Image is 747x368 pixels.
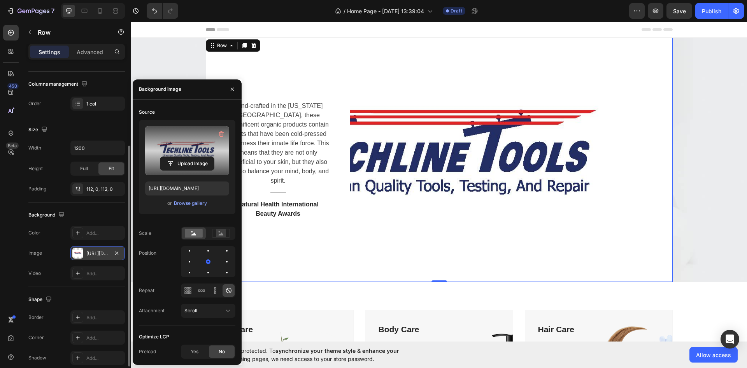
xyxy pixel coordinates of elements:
div: Background image [139,86,181,93]
iframe: Design area [131,22,747,342]
div: Padding [28,185,46,192]
div: 450 [7,83,19,89]
div: Size [28,125,49,135]
div: Height [28,165,43,172]
div: Publish [702,7,721,15]
input: Auto [71,141,124,155]
span: Save [673,8,686,14]
div: Repeat [139,287,154,294]
div: Add... [86,270,123,277]
button: Upload Image [160,157,214,171]
span: Your page is password protected. To when designing pages, we need access to your store password. [181,347,430,363]
p: 7 [51,6,54,16]
div: 1 col [86,100,123,107]
button: Browse gallery [174,199,207,207]
span: Allow access [696,351,731,359]
span: / [344,7,345,15]
div: Optimize LCP [139,333,169,340]
div: 112, 0, 112, 0 [86,186,123,193]
div: [URL][DOMAIN_NAME] [86,250,109,257]
button: Allow access [689,347,738,363]
div: Shape [28,294,53,305]
span: Full [80,165,88,172]
div: Width [28,144,41,151]
div: Beta [6,143,19,149]
p: Settings [39,48,60,56]
span: No [219,348,225,355]
p: Row [38,28,104,37]
div: Columns management [28,79,89,90]
span: Home Page - [DATE] 13:39:04 [347,7,424,15]
button: Publish [695,3,728,19]
span: Yes [191,348,198,355]
div: Add... [86,335,123,342]
div: Corner [28,334,44,341]
span: or [167,199,172,208]
span: synchronize your theme style & enhance your experience [181,347,399,362]
div: Order [28,100,41,107]
div: Shadow [28,354,46,361]
div: Preload [139,348,156,355]
div: Open Intercom Messenger [721,330,739,349]
div: Undo/Redo [147,3,178,19]
div: Add... [86,230,123,237]
button: Save [666,3,692,19]
p: Body Care [247,301,369,314]
div: Background [28,210,66,220]
div: Border [28,314,44,321]
div: Position [139,250,156,257]
div: Add... [86,314,123,321]
input: https://example.com/image.jpg [145,181,229,195]
button: 7 [3,3,58,19]
div: Add... [86,355,123,362]
span: Draft [451,7,462,14]
div: Color [28,229,40,236]
div: Browse gallery [174,200,207,207]
p: Hair Care [407,301,528,314]
div: Image [28,250,42,257]
span: Fit [109,165,114,172]
div: Source [139,109,155,116]
div: Attachment [139,307,165,314]
span: Scroll [184,308,197,313]
div: Scale [139,230,151,237]
button: Scroll [181,304,235,318]
div: Video [28,270,41,277]
p: Advanced [77,48,103,56]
